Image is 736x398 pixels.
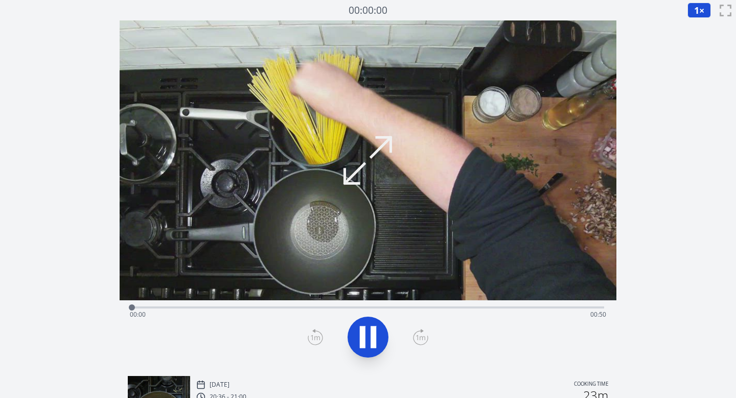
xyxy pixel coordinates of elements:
[574,380,608,389] p: Cooking time
[687,3,711,18] button: 1×
[349,3,387,18] a: 00:00:00
[210,381,229,389] p: [DATE]
[694,4,699,16] span: 1
[590,310,606,319] span: 00:50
